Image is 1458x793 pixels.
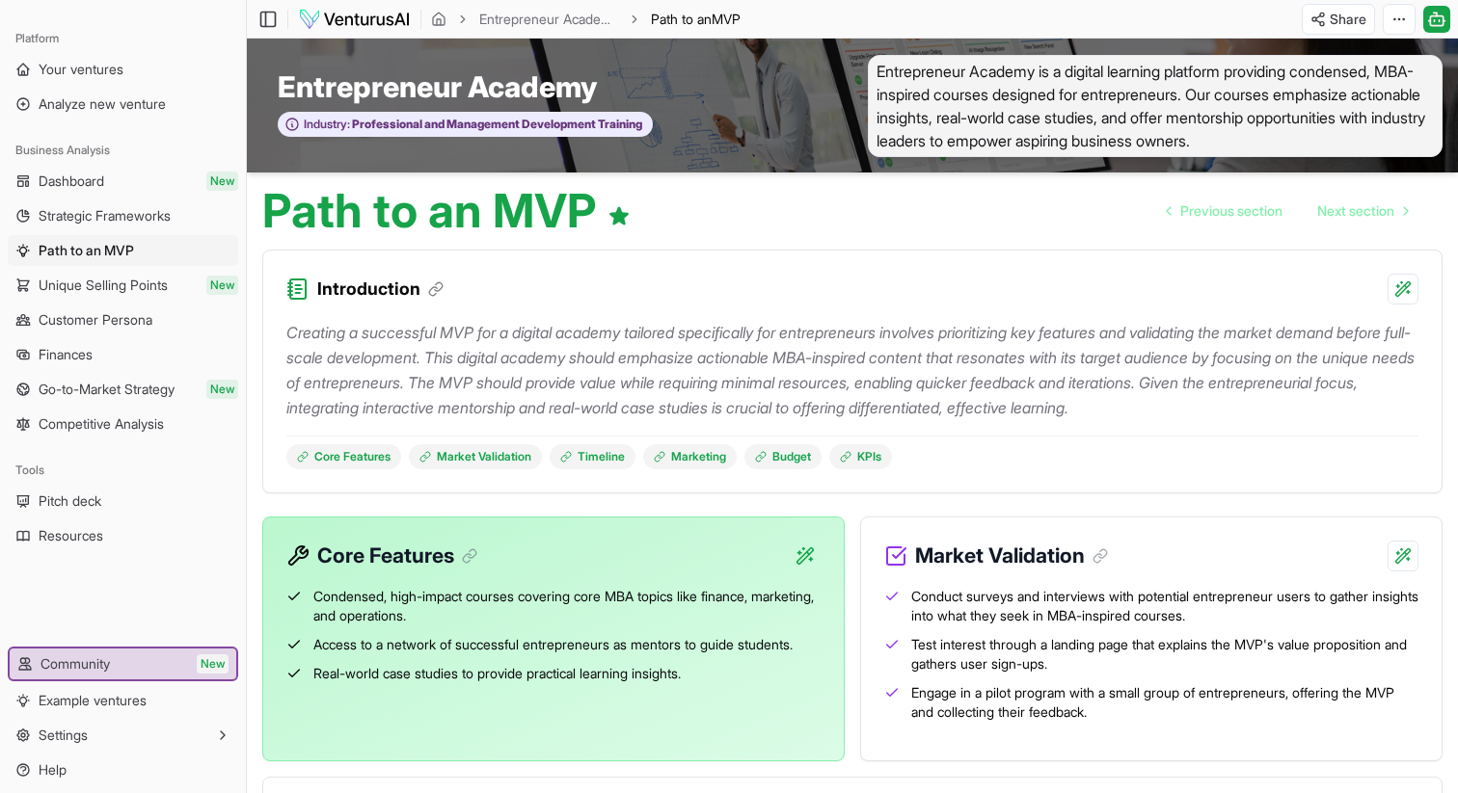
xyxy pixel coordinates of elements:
span: Path to an MVP [39,241,134,260]
span: Go-to-Market Strategy [39,380,175,399]
h3: Introduction [317,276,444,303]
span: Access to a network of successful entrepreneurs as mentors to guide students. [313,635,793,654]
a: DashboardNew [8,166,238,197]
span: Help [39,760,67,780]
span: Test interest through a landing page that explains the MVP's value proposition and gathers user s... [911,635,1418,674]
a: Your ventures [8,54,238,85]
span: Path to anMVP [651,10,741,29]
div: Business Analysis [8,135,238,166]
a: Help [8,754,238,785]
a: Market Validation [409,444,542,469]
img: logo [298,8,411,31]
span: Engage in a pilot program with a small group of entrepreneurs, offering the MVP and collecting th... [911,683,1418,722]
span: New [197,654,229,674]
a: Pitch deck [8,486,238,516]
a: Strategic Frameworks [8,200,238,231]
span: Unique Selling Points [39,276,168,295]
span: Pitch deck [39,491,101,511]
a: Marketing [643,444,737,469]
span: Next section [1317,201,1394,221]
span: Path to an [651,11,712,27]
span: Entrepreneur Academy is a digital learning platform providing condensed, MBA-inspired courses des... [868,55,1443,157]
span: Entrepreneur Academy [278,69,597,104]
a: CommunityNew [10,648,236,679]
a: Resources [8,520,238,551]
span: Real-world case studies to provide practical learning insights. [313,664,681,683]
a: Go to next page [1302,192,1423,230]
span: Community [40,654,110,674]
span: Finances [39,345,93,364]
span: Settings [39,726,88,745]
span: Resources [39,526,103,545]
button: Industry:Professional and Management Development Training [278,112,653,138]
div: Tools [8,455,238,486]
p: Creating a successful MVP for a digital academy tailored specifically for entrepreneurs involves ... [286,320,1418,420]
span: Example ventures [39,691,147,710]
a: Unique Selling PointsNew [8,270,238,301]
span: Industry: [304,117,350,132]
a: Core Features [286,444,401,469]
h1: Path to an MVP [262,188,631,234]
h3: Core Features [317,541,477,571]
nav: breadcrumb [431,10,741,29]
button: Settings [8,720,238,751]
a: Go-to-Market StrategyNew [8,374,238,405]
button: Share [1302,4,1375,35]
span: Professional and Management Development Training [350,117,642,132]
span: Dashboard [39,172,104,191]
h3: Market Validation [915,541,1108,571]
span: New [206,172,238,191]
nav: pagination [1151,192,1423,230]
a: Example ventures [8,685,238,716]
a: Finances [8,339,238,370]
span: Share [1330,10,1366,29]
span: Previous section [1180,201,1282,221]
a: Timeline [550,444,635,469]
a: Entrepreneur Academy [479,10,618,29]
span: Analyze new venture [39,94,166,114]
a: Path to an MVP [8,235,238,266]
span: Customer Persona [39,310,152,330]
a: Customer Persona [8,304,238,335]
a: Analyze new venture [8,89,238,119]
a: Go to previous page [1151,192,1298,230]
a: Competitive Analysis [8,409,238,439]
div: Platform [8,23,238,54]
span: New [206,380,238,399]
span: Competitive Analysis [39,414,164,434]
span: Your ventures [39,60,123,79]
span: Condensed, high-impact courses covering core MBA topics like finance, marketing, and operations. [313,587,821,625]
span: New [206,276,238,295]
span: Strategic Frameworks [39,206,171,225]
a: KPIs [829,444,892,469]
span: Conduct surveys and interviews with potential entrepreneur users to gather insights into what the... [911,587,1418,625]
a: Budget [744,444,822,469]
